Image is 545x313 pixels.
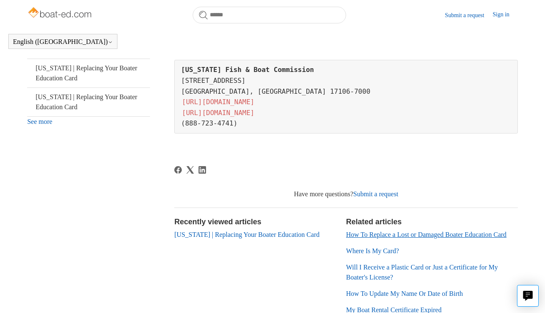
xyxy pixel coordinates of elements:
a: Facebook [174,166,182,174]
a: How To Replace a Lost or Damaged Boater Education Card [346,231,507,238]
a: See more [27,118,52,125]
a: Submit a request [353,190,398,198]
h2: Recently viewed articles [174,216,338,228]
h2: Related articles [346,216,518,228]
a: [URL][DOMAIN_NAME] [181,108,255,118]
strong: [US_STATE] Fish & Boat Commission [181,66,314,74]
a: [URL][DOMAIN_NAME] [181,97,255,107]
div: Have more questions? [174,189,518,199]
input: Search [193,7,346,23]
svg: Share this page on Facebook [174,166,182,174]
svg: Share this page on LinkedIn [199,166,206,174]
img: Boat-Ed Help Center home page [27,5,94,22]
a: Submit a request [445,11,493,20]
a: [US_STATE] | Replacing Your Boater Education Card [27,59,150,87]
a: Where Is My Card? [346,247,399,254]
a: [US_STATE] | Replacing Your Boater Education Card [27,88,150,116]
pre: [STREET_ADDRESS] [GEOGRAPHIC_DATA], [GEOGRAPHIC_DATA] 17106-7000 (888-723-4741) [174,60,518,133]
a: Sign in [493,10,518,20]
button: English ([GEOGRAPHIC_DATA]) [13,38,113,46]
a: Will I Receive a Plastic Card or Just a Certificate for My Boater's License? [346,264,498,281]
svg: Share this page on X Corp [186,166,194,174]
a: LinkedIn [199,166,206,174]
button: Live chat [517,285,539,307]
a: [US_STATE] | Replacing Your Boater Education Card [174,231,319,238]
a: How To Update My Name Or Date of Birth [346,290,463,297]
a: X Corp [186,166,194,174]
